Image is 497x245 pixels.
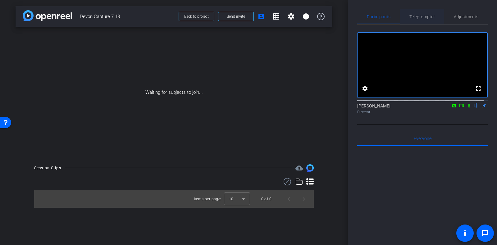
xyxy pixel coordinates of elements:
[295,164,303,172] mat-icon: cloud_upload
[357,103,488,115] div: [PERSON_NAME]
[409,15,435,19] span: Teleprompter
[296,192,311,206] button: Next page
[281,192,296,206] button: Previous page
[16,27,332,158] div: Waiting for subjects to join...
[302,13,310,20] mat-icon: info
[414,136,431,141] span: Everyone
[461,229,469,237] mat-icon: accessibility
[184,14,209,19] span: Back to project
[258,13,265,20] mat-icon: account_box
[80,10,175,23] span: Devon Capture 7 18
[295,164,303,172] span: Destinations for your clips
[261,196,271,202] div: 0 of 0
[34,165,61,171] div: Session Clips
[194,196,221,202] div: Items per page:
[227,14,245,19] span: Send invite
[367,15,390,19] span: Participants
[23,10,72,21] img: app-logo
[475,85,482,92] mat-icon: fullscreen
[454,15,478,19] span: Adjustments
[361,85,369,92] mat-icon: settings
[473,102,480,108] mat-icon: flip
[287,13,295,20] mat-icon: settings
[306,164,314,172] img: Session clips
[218,12,254,21] button: Send invite
[357,109,488,115] div: Director
[179,12,214,21] button: Back to project
[481,229,489,237] mat-icon: message
[272,13,280,20] mat-icon: grid_on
